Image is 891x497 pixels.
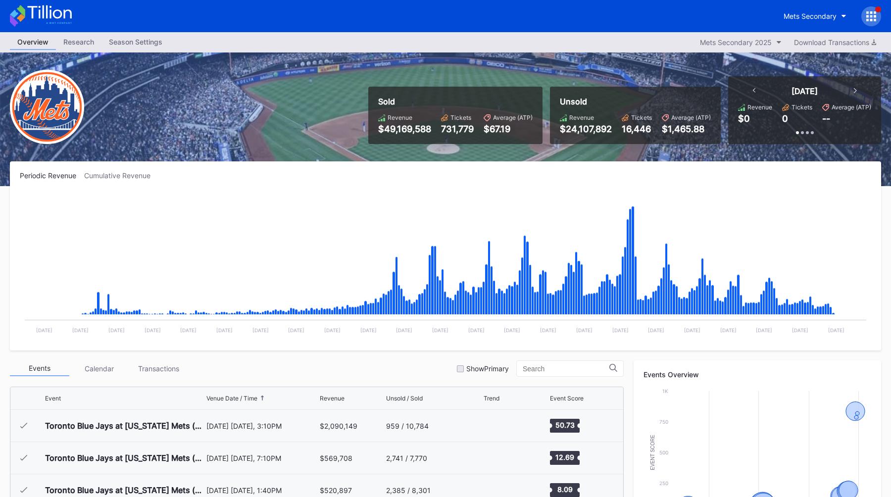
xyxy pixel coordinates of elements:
text: [DATE] [792,327,808,333]
text: [DATE] [540,327,556,333]
div: Mets Secondary 2025 [700,38,772,47]
text: [DATE] [828,327,844,333]
text: 8.09 [557,485,572,494]
div: Unsold [560,97,711,106]
text: Event Score [650,435,655,470]
div: 2,385 / 8,301 [386,486,431,495]
div: Trend [484,395,499,402]
svg: Chart title [20,192,871,341]
div: Calendar [69,361,129,376]
svg: Chart title [484,413,513,438]
div: Mets Secondary [784,12,837,20]
div: Download Transactions [794,38,876,47]
div: Unsold / Sold [386,395,423,402]
div: $520,897 [320,486,352,495]
div: Toronto Blue Jays at [US_STATE] Mets (Mets Opening Day) [45,421,204,431]
div: [DATE] [DATE], 3:10PM [206,422,318,430]
text: [DATE] [360,327,377,333]
text: [DATE] [504,327,520,333]
div: [DATE] [DATE], 1:40PM [206,486,318,495]
div: Toronto Blue Jays at [US_STATE] Mets (2025 Schedule Picture Frame Giveaway) [45,485,204,495]
a: Research [56,35,101,50]
text: [DATE] [252,327,269,333]
div: Average (ATP) [832,103,871,111]
div: Revenue [388,114,412,121]
text: [DATE] [145,327,161,333]
text: [DATE] [756,327,772,333]
button: Mets Secondary [776,7,854,25]
text: [DATE] [216,327,233,333]
div: Revenue [320,395,345,402]
text: [DATE] [72,327,89,333]
div: Show Primary [466,364,509,373]
text: [DATE] [468,327,485,333]
text: [DATE] [576,327,593,333]
text: 1k [662,388,668,394]
button: Mets Secondary 2025 [695,36,787,49]
div: Transactions [129,361,188,376]
div: 959 / 10,784 [386,422,429,430]
text: [DATE] [180,327,197,333]
text: 50.73 [555,421,574,429]
div: Average (ATP) [493,114,533,121]
div: Revenue [747,103,772,111]
div: Season Settings [101,35,170,49]
div: Average (ATP) [671,114,711,121]
text: [DATE] [108,327,125,333]
text: [DATE] [288,327,304,333]
text: [DATE] [648,327,664,333]
div: Event Score [550,395,584,402]
div: Periodic Revenue [20,171,84,180]
div: Cumulative Revenue [84,171,158,180]
div: $67.19 [484,124,533,134]
div: [DATE] [792,86,818,96]
div: Research [56,35,101,49]
div: Tickets [450,114,471,121]
div: Sold [378,97,533,106]
div: Toronto Blue Jays at [US_STATE] Mets ([PERSON_NAME] Players Pin Giveaway) [45,453,204,463]
button: Download Transactions [789,36,881,49]
text: [DATE] [396,327,412,333]
div: Venue Date / Time [206,395,257,402]
div: 731,779 [441,124,474,134]
div: 0 [782,113,788,124]
text: [DATE] [720,327,737,333]
text: 12.69 [555,453,574,461]
a: Overview [10,35,56,50]
text: 500 [659,449,668,455]
div: 2,741 / 7,770 [386,454,427,462]
div: -- [822,113,830,124]
text: [DATE] [684,327,700,333]
text: 750 [659,419,668,425]
text: 250 [659,480,668,486]
div: Events [10,361,69,376]
text: [DATE] [324,327,341,333]
div: Revenue [569,114,594,121]
text: [DATE] [432,327,448,333]
div: Tickets [792,103,812,111]
div: $569,708 [320,454,352,462]
div: $1,465.88 [662,124,711,134]
img: New-York-Mets-Transparent.png [10,70,84,144]
text: [DATE] [612,327,629,333]
div: Tickets [631,114,652,121]
div: Events Overview [643,370,871,379]
div: $2,090,149 [320,422,357,430]
div: 16,446 [622,124,652,134]
div: $24,107,892 [560,124,612,134]
div: [DATE] [DATE], 7:10PM [206,454,318,462]
a: Season Settings [101,35,170,50]
div: $49,169,588 [378,124,431,134]
text: [DATE] [36,327,52,333]
div: Event [45,395,61,402]
input: Search [523,365,609,373]
svg: Chart title [484,446,513,470]
div: $0 [738,113,750,124]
